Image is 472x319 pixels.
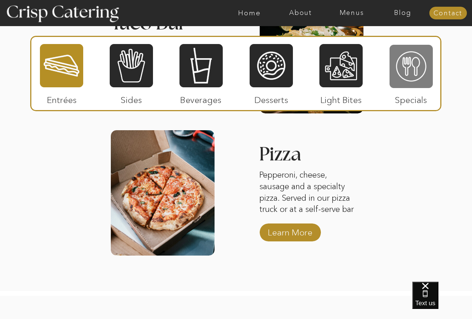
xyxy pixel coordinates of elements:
a: Blog [377,9,428,17]
p: Desserts [247,87,296,109]
p: Light Bites [316,87,366,109]
iframe: podium webchat widget bubble [412,282,472,319]
a: Menus [326,9,377,17]
a: Learn More [265,220,315,241]
h3: Pizza [259,145,337,166]
p: Sides [106,87,156,109]
a: Home [224,9,275,17]
p: Pepperoni, cheese, sausage and a specialty pizza. Served in our pizza truck or at a self-serve bar [259,169,359,215]
p: Beverages [176,87,226,109]
p: Entrées [37,87,87,109]
a: Contact [429,10,467,17]
a: About [275,9,326,17]
p: Specials [386,87,436,109]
